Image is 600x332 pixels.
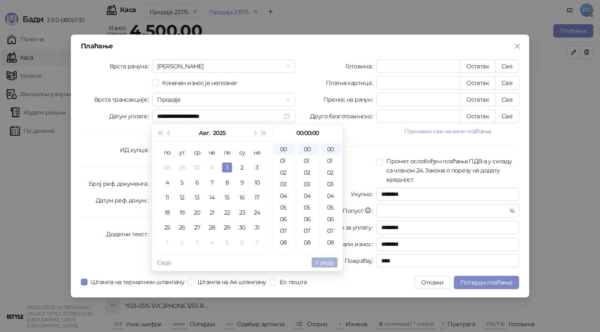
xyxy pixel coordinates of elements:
div: 1 [222,162,232,172]
label: Датум уплате [109,110,152,123]
td: 2025-08-26 [175,220,190,235]
label: Укупно за уплату [323,221,376,234]
label: ИД купца [120,143,152,157]
td: 2025-09-05 [220,235,235,250]
button: Откажи [415,276,450,289]
div: 14 [207,192,217,202]
td: 2025-08-22 [220,205,235,220]
span: Штампа на термалном штампачу [87,277,187,287]
td: 2025-08-03 [250,160,265,175]
input: Датум уплате [157,112,282,121]
div: 29 [177,162,187,172]
div: 04 [298,190,318,202]
div: 13 [192,192,202,202]
td: 2025-07-29 [175,160,190,175]
div: 22 [222,207,232,217]
td: 2025-08-02 [235,160,250,175]
th: ут [175,145,190,160]
button: Остатак [460,76,495,90]
div: 01 [321,155,341,167]
button: Све [495,76,519,90]
span: close [514,43,521,50]
td: 2025-07-30 [190,160,205,175]
div: 5 [177,177,187,187]
span: Промет ослобођен плаћања ПДВ-а у складу са чланом 24. Закона о порезу на додату вредност [383,157,519,184]
td: 2025-08-09 [235,175,250,190]
button: Изабери месец [199,125,210,141]
div: 08 [298,237,318,248]
label: Преостали износ [322,237,377,251]
td: 2025-08-21 [205,205,220,220]
div: 05 [274,202,294,213]
div: 24 [252,207,262,217]
div: 02 [298,167,318,178]
div: 10 [252,177,262,187]
div: 16 [237,192,247,202]
label: Друго безготовинско [310,110,376,123]
div: 06 [298,213,318,225]
td: 2025-08-28 [205,220,220,235]
div: 25 [162,222,172,232]
label: Пренос на рачун [323,93,377,106]
div: 3 [252,162,262,172]
td: 2025-08-10 [250,175,265,190]
td: 2025-08-17 [250,190,265,205]
div: 05 [298,202,318,213]
div: 11 [162,192,172,202]
th: пе [220,145,235,160]
div: 2 [177,237,187,247]
div: 7 [207,177,217,187]
button: Прикажи све начине плаћања [376,126,519,136]
label: Попуст [342,204,376,217]
td: 2025-08-23 [235,205,250,220]
div: 00:00:00 [276,125,339,141]
div: 4 [207,237,217,247]
td: 2025-08-15 [220,190,235,205]
div: 07 [298,225,318,237]
div: 20 [192,207,202,217]
td: 2025-07-31 [205,160,220,175]
button: Претходни месец (PageUp) [165,125,174,141]
td: 2025-08-05 [175,175,190,190]
div: 29 [222,222,232,232]
label: Готовина [345,60,376,73]
span: Close [511,43,524,50]
button: Следећа година (Control + right) [260,125,269,141]
div: 28 [162,162,172,172]
td: 2025-08-20 [190,205,205,220]
button: Изабери годину [213,125,225,141]
td: 2025-08-12 [175,190,190,205]
button: Остатак [460,93,495,106]
td: 2025-08-14 [205,190,220,205]
td: 2025-08-07 [205,175,220,190]
td: 2025-08-16 [235,190,250,205]
td: 2025-08-11 [160,190,175,205]
a: Сада [157,259,170,266]
div: 04 [274,190,294,202]
div: 00 [298,143,318,155]
div: 1 [162,237,172,247]
span: Аванс [157,60,290,72]
th: су [235,145,250,160]
div: 17 [252,192,262,202]
button: Остатак [460,110,495,123]
label: Додатни текст [106,227,152,241]
div: 02 [321,167,341,178]
td: 2025-08-18 [160,205,175,220]
div: 26 [177,222,187,232]
button: Потврди плаћање [454,276,519,289]
span: Продаја [157,93,290,106]
button: Претходна година (Control + left) [155,125,165,141]
span: Ел. пошта [276,277,310,287]
div: 03 [321,178,341,190]
td: 2025-08-27 [190,220,205,235]
td: 2025-08-19 [175,205,190,220]
th: че [205,145,220,160]
label: Повраћај [345,254,376,267]
label: Број реф. документа [89,177,152,190]
span: Коначан износ је непознат [159,78,240,87]
div: 09 [321,248,341,260]
div: 09 [298,248,318,260]
div: 01 [298,155,318,167]
div: 23 [237,207,247,217]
